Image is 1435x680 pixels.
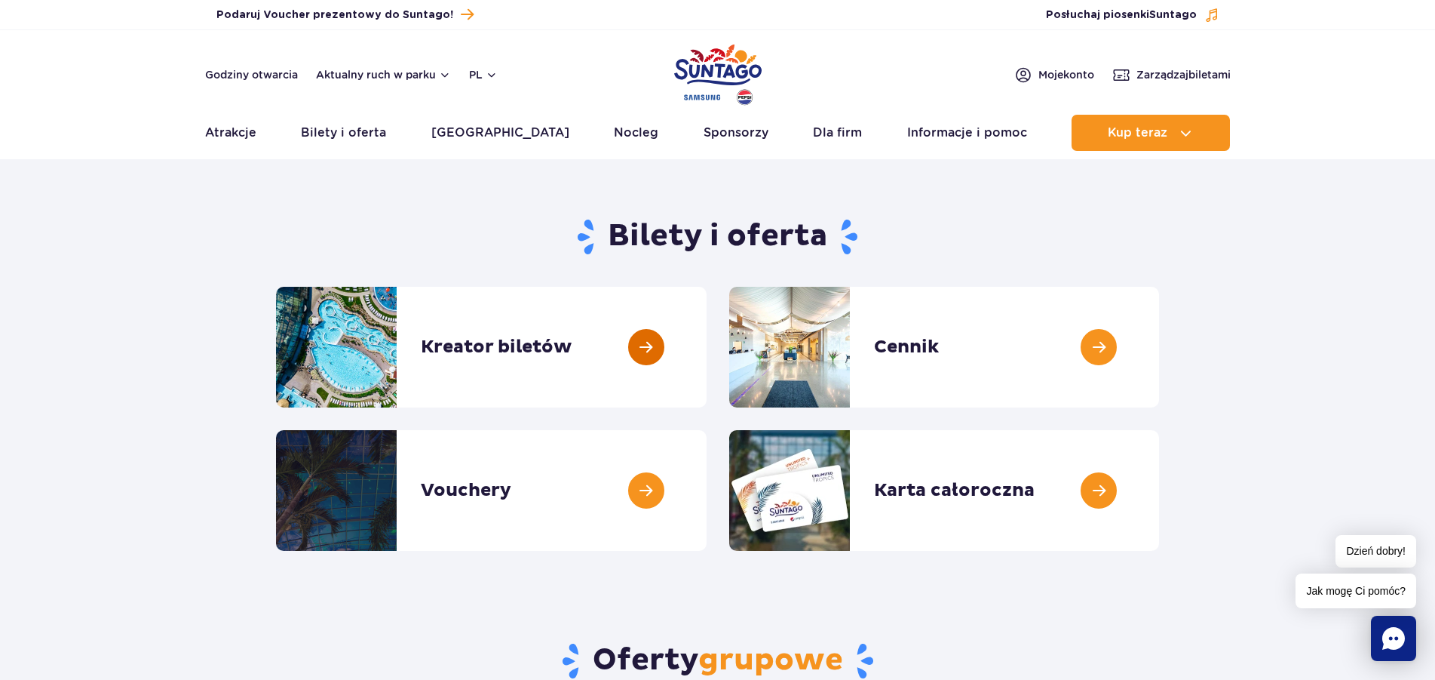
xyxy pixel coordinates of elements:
span: Kup teraz [1108,126,1167,140]
span: Suntago [1149,10,1197,20]
a: Informacje i pomoc [907,115,1027,151]
span: grupowe [698,642,843,679]
span: Dzień dobry! [1335,535,1416,568]
span: Podaruj Voucher prezentowy do Suntago! [216,8,453,23]
a: Nocleg [614,115,658,151]
span: Zarządzaj biletami [1136,67,1231,82]
span: Posłuchaj piosenki [1046,8,1197,23]
button: Aktualny ruch w parku [316,69,451,81]
a: Dla firm [813,115,862,151]
a: Atrakcje [205,115,256,151]
a: Park of Poland [674,38,762,107]
span: Moje konto [1038,67,1094,82]
span: Jak mogę Ci pomóc? [1295,574,1416,608]
a: Sponsorzy [704,115,768,151]
button: Kup teraz [1072,115,1230,151]
a: Zarządzajbiletami [1112,66,1231,84]
a: Bilety i oferta [301,115,386,151]
button: Posłuchaj piosenkiSuntago [1046,8,1219,23]
div: Chat [1371,616,1416,661]
a: Mojekonto [1014,66,1094,84]
button: pl [469,67,498,82]
a: Godziny otwarcia [205,67,298,82]
a: Podaruj Voucher prezentowy do Suntago! [216,5,474,25]
h1: Bilety i oferta [276,217,1159,257]
a: [GEOGRAPHIC_DATA] [431,115,569,151]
